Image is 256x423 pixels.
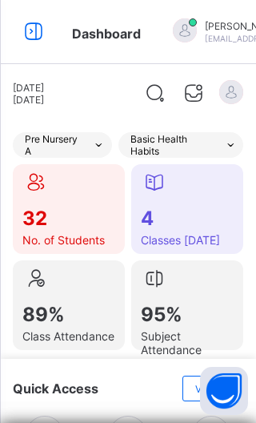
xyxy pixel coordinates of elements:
span: 32 [22,207,115,230]
span: Classes [DATE] [141,233,234,247]
span: Basic Health Habits [130,133,218,157]
span: Pre Nursery A [25,133,86,157]
span: [DATE] [13,82,44,94]
span: [DATE] [13,94,44,106]
span: Dashboard [72,26,141,42]
span: Class Attendance [22,329,115,343]
span: No. of Students [22,233,115,247]
span: 95% [141,303,234,326]
button: Open asap [200,367,248,415]
span: 4 [141,207,234,230]
span: Subject Attendance [141,329,234,357]
span: 89% [22,303,115,326]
